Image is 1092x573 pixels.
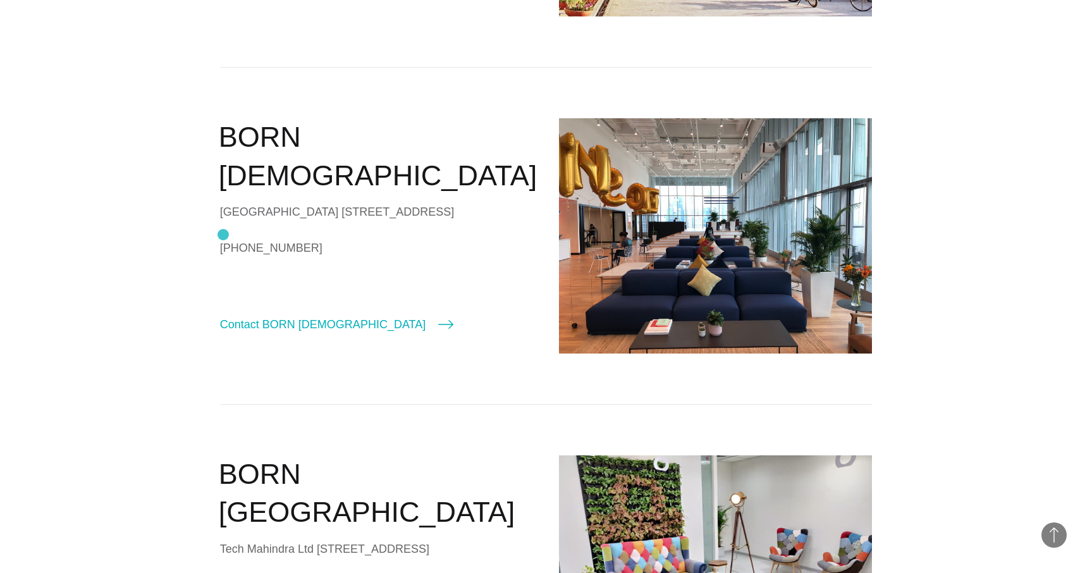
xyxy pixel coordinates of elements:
a: [PHONE_NUMBER] [220,238,534,257]
h2: BORN [DEMOGRAPHIC_DATA] [219,118,534,195]
h2: BORN [GEOGRAPHIC_DATA] [219,455,534,532]
button: Back to Top [1041,522,1067,548]
a: Contact BORN [DEMOGRAPHIC_DATA] [220,316,453,333]
div: [GEOGRAPHIC_DATA] [STREET_ADDRESS] [220,202,534,221]
div: Tech Mahindra Ltd [STREET_ADDRESS] [220,539,534,558]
